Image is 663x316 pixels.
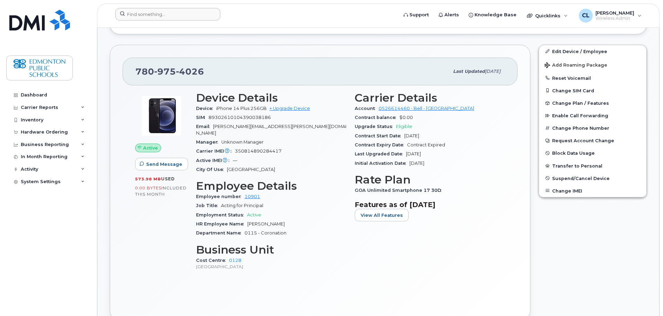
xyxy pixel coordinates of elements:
[235,148,282,154] span: 350814890284417
[539,134,646,147] button: Request Account Change
[355,200,505,209] h3: Features as of [DATE]
[135,66,204,77] span: 780
[539,45,646,58] a: Edit Device / Employee
[539,122,646,134] button: Change Phone Number
[154,66,176,77] span: 975
[269,106,310,111] a: + Upgrade Device
[161,176,175,181] span: used
[135,158,188,170] button: Send Message
[233,158,237,163] span: —
[196,203,221,208] span: Job Title
[409,11,429,18] span: Support
[444,11,459,18] span: Alerts
[355,124,396,129] span: Upgrade Status
[434,8,464,22] a: Alerts
[196,264,346,270] p: [GEOGRAPHIC_DATA]
[355,151,406,156] span: Last Upgraded Date
[355,161,409,166] span: Initial Activation Date
[355,133,404,138] span: Contract Start Date
[196,92,346,104] h3: Device Details
[539,109,646,122] button: Enable Call Forwarding
[196,230,245,236] span: Department Name
[399,8,434,22] a: Support
[196,148,235,154] span: Carrier IMEI
[196,212,247,217] span: Employment Status
[135,185,187,197] span: included this month
[539,160,646,172] button: Transfer to Personal
[453,69,485,74] span: Last updated
[196,258,229,263] span: Cost Centre
[595,10,634,16] span: [PERSON_NAME]
[355,106,379,111] span: Account
[409,161,424,166] span: [DATE]
[361,212,403,219] span: View All Features
[485,69,501,74] span: [DATE]
[221,203,263,208] span: Acting for Principal
[539,58,646,72] button: Add Roaming Package
[196,158,233,163] span: Active IMEI
[196,106,216,111] span: Device
[196,115,209,120] span: SIM
[404,133,419,138] span: [DATE]
[196,124,213,129] span: Email
[379,106,474,111] a: 0526614460 - Bell - [GEOGRAPHIC_DATA]
[552,176,610,181] span: Suspend/Cancel Device
[539,185,646,197] button: Change IMEI
[475,11,516,18] span: Knowledge Base
[135,186,161,190] span: 0.00 Bytes
[406,151,421,156] span: [DATE]
[227,167,275,172] span: [GEOGRAPHIC_DATA]
[396,124,412,129] span: Eligible
[355,188,445,193] span: GOA Unlimited Smartphone 17 30D
[245,230,286,236] span: 0115 - Coronation
[209,115,271,120] span: 89302610104390038186
[143,145,158,151] span: Active
[539,72,646,84] button: Reset Voicemail
[522,9,573,23] div: Quicklinks
[355,142,407,147] span: Contract Expiry Date
[539,172,646,185] button: Suspend/Cancel Device
[135,177,161,181] span: 573.98 MB
[196,221,247,227] span: HR Employee Name
[115,8,220,20] input: Find something...
[176,66,204,77] span: 4026
[407,142,445,147] span: Contract Expired
[595,16,634,21] span: Wireless Admin
[141,95,182,137] img: image20231002-3703462-trllhy.jpeg
[535,13,560,18] span: Quicklinks
[229,258,241,263] a: 0128
[539,97,646,109] button: Change Plan / Features
[196,180,346,192] h3: Employee Details
[245,194,260,199] a: 10901
[196,139,221,145] span: Manager
[399,115,413,120] span: $0.00
[247,212,261,217] span: Active
[355,209,409,221] button: View All Features
[196,194,245,199] span: Employee number
[196,244,346,256] h3: Business Unit
[196,167,227,172] span: City Of Use
[146,161,182,168] span: Send Message
[545,62,607,69] span: Add Roaming Package
[355,173,505,186] h3: Rate Plan
[539,84,646,97] button: Change SIM Card
[552,113,608,118] span: Enable Call Forwarding
[539,147,646,159] button: Block Data Usage
[574,9,646,23] div: Conrad Lutz
[582,11,590,20] span: CL
[355,92,505,104] h3: Carrier Details
[464,8,521,22] a: Knowledge Base
[552,101,609,106] span: Change Plan / Features
[247,221,285,227] span: [PERSON_NAME]
[355,115,399,120] span: Contract balance
[196,124,346,135] span: [PERSON_NAME][EMAIL_ADDRESS][PERSON_NAME][DOMAIN_NAME]
[221,139,264,145] span: Unknown Manager
[216,106,267,111] span: iPhone 14 Plus 256GB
